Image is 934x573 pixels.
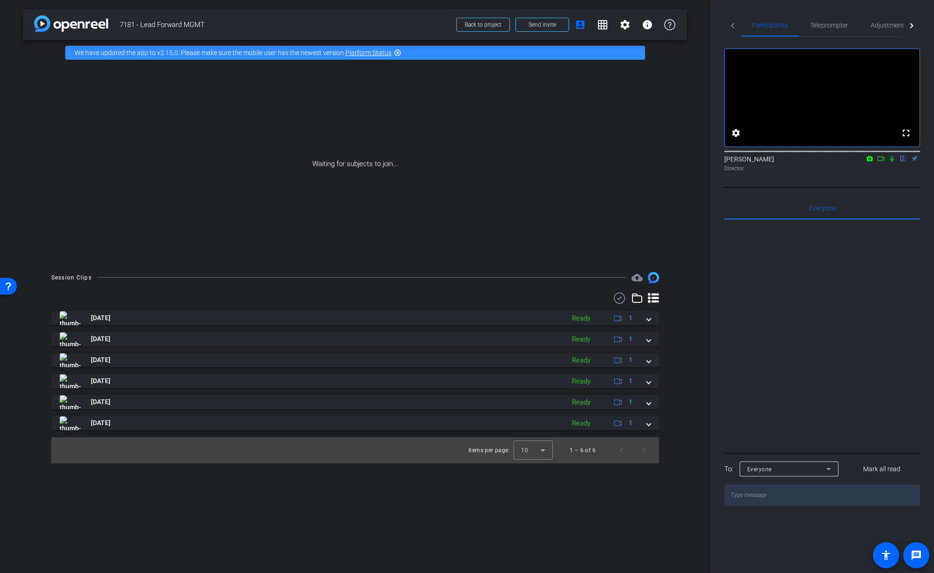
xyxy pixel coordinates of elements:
[567,313,595,324] div: Ready
[844,461,920,477] button: Mark all read
[629,355,632,365] span: 1
[629,397,632,407] span: 1
[465,21,501,28] span: Back to project
[65,46,645,60] div: We have updated the app to v2.15.0. Please make sure the mobile user has the newest version.
[611,439,633,461] button: Previous page
[51,273,92,282] div: Session Clips
[51,311,659,325] mat-expansion-panel-header: thumb-nail[DATE]Ready1
[747,466,772,473] span: Everyone
[597,19,608,30] mat-icon: grid_on
[60,353,81,367] img: thumb-nail
[629,376,632,386] span: 1
[863,464,900,474] span: Mark all read
[724,164,920,173] div: Director
[900,127,912,139] mat-icon: fullscreen
[752,22,788,28] span: Participants
[632,272,643,283] mat-icon: cloud_upload
[456,18,510,32] button: Back to project
[60,311,81,325] img: thumb-nail
[880,550,892,561] mat-icon: accessibility
[91,355,110,365] span: [DATE]
[567,334,595,345] div: Ready
[515,18,569,32] button: Send invite
[629,334,632,344] span: 1
[809,205,836,211] span: Everyone
[91,376,110,386] span: [DATE]
[34,15,108,32] img: app-logo
[91,334,110,344] span: [DATE]
[51,332,659,346] mat-expansion-panel-header: thumb-nail[DATE]Ready1
[468,446,510,455] div: Items per page:
[898,154,909,162] mat-icon: flip
[91,418,110,428] span: [DATE]
[567,418,595,429] div: Ready
[724,464,733,475] div: To:
[60,395,81,409] img: thumb-nail
[91,313,110,323] span: [DATE]
[633,439,655,461] button: Next page
[23,65,687,263] div: Waiting for subjects to join...
[629,418,632,428] span: 1
[51,395,659,409] mat-expansion-panel-header: thumb-nail[DATE]Ready1
[648,272,659,283] img: Session clips
[871,22,907,28] span: Adjustments
[60,416,81,430] img: thumb-nail
[642,19,653,30] mat-icon: info
[567,355,595,366] div: Ready
[51,374,659,388] mat-expansion-panel-header: thumb-nail[DATE]Ready1
[91,397,110,407] span: [DATE]
[724,154,920,173] div: [PERSON_NAME]
[345,49,391,56] a: Platform Status
[60,374,81,388] img: thumb-nail
[60,332,81,346] img: thumb-nail
[394,49,401,56] mat-icon: highlight_off
[570,446,596,455] div: 1 – 6 of 6
[567,376,595,387] div: Ready
[629,313,632,323] span: 1
[567,397,595,408] div: Ready
[529,21,556,28] span: Send invite
[51,353,659,367] mat-expansion-panel-header: thumb-nail[DATE]Ready1
[911,550,922,561] mat-icon: message
[632,272,643,283] span: Destinations for your clips
[619,19,631,30] mat-icon: settings
[730,127,742,139] mat-icon: settings
[51,416,659,430] mat-expansion-panel-header: thumb-nail[DATE]Ready1
[120,15,451,34] span: 7181 - Lead Forward MGMT
[810,22,848,28] span: Teleprompter
[575,19,586,30] mat-icon: account_box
